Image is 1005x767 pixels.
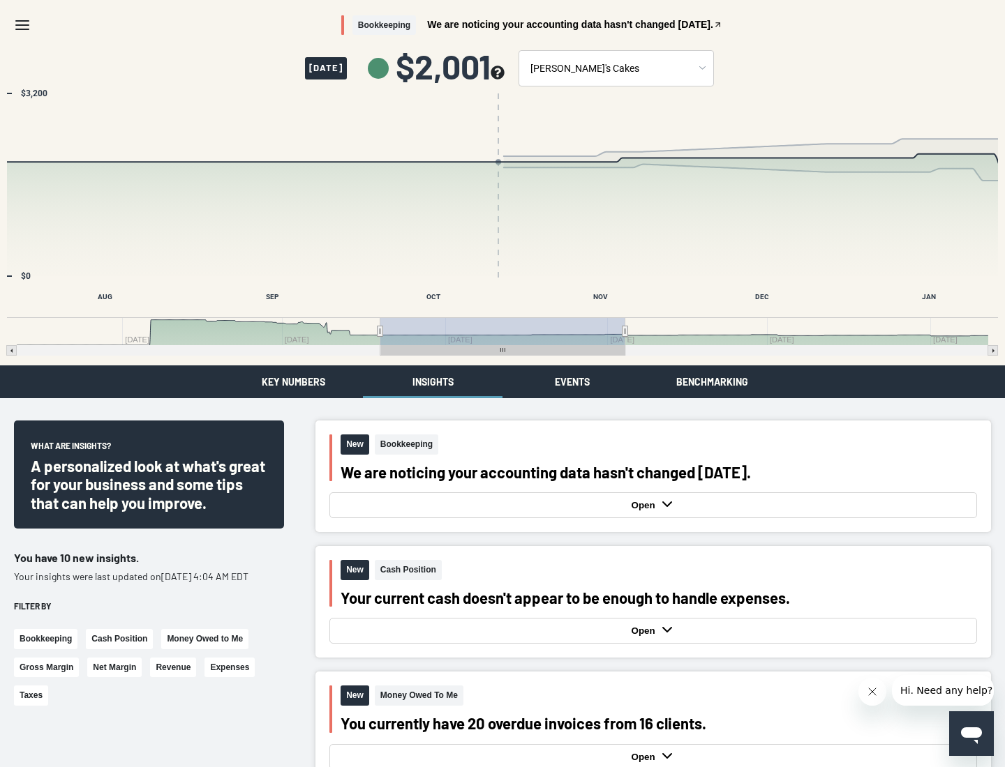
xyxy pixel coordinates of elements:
[922,293,936,301] text: JAN
[86,629,153,649] button: Cash Position
[150,658,196,678] button: Revenue
[14,658,79,678] button: Gross Margin
[363,365,502,398] button: Insights
[14,551,139,564] span: You have 10 new insights.
[161,629,248,649] button: Money Owed to Me
[341,560,369,580] span: New
[21,271,31,281] text: $0
[87,658,142,678] button: Net Margin
[375,685,463,706] span: Money Owed To Me
[315,420,991,532] button: NewBookkeepingWe are noticing your accounting data hasn't changed [DATE].Open
[341,434,369,455] span: New
[21,89,47,98] text: $3,200
[305,57,347,79] span: [DATE]
[341,463,977,481] div: We are noticing your accounting data hasn't changed [DATE].
[352,15,416,36] span: Bookkeeping
[14,570,284,584] p: Your insights were last updated on [DATE] 4:04 AM EDT
[632,752,659,762] strong: Open
[341,714,977,732] div: You currently have 20 overdue invoices from 16 clients.
[427,20,713,29] span: We are noticing your accounting data hasn't changed [DATE].
[755,293,769,301] text: DEC
[632,500,659,510] strong: Open
[396,50,505,83] span: $2,001
[375,434,438,455] span: Bookkeeping
[14,17,31,33] svg: Menu
[98,293,112,301] text: AUG
[223,365,363,398] button: Key Numbers
[315,546,991,658] button: NewCash PositionYour current cash doesn't appear to be enough to handle expenses.Open
[341,685,369,706] span: New
[642,365,782,398] button: Benchmarking
[426,293,440,301] text: OCT
[341,588,977,607] div: Your current cash doesn't appear to be enough to handle expenses.
[375,560,442,580] span: Cash Position
[341,15,722,36] button: BookkeepingWe are noticing your accounting data hasn't changed [DATE].
[892,675,994,706] iframe: Message from company
[14,629,77,649] button: Bookkeeping
[593,293,608,301] text: NOV
[14,685,48,706] button: Taxes
[204,658,255,678] button: Expenses
[949,711,994,756] iframe: Button to launch messaging window
[491,66,505,82] button: see more about your cashflow projection
[266,293,279,301] text: SEP
[14,600,284,612] div: Filter by
[632,625,659,636] strong: Open
[502,365,642,398] button: Events
[31,440,111,457] span: What are insights?
[31,457,267,512] div: A personalized look at what's great for your business and some tips that can help you improve.
[858,678,886,706] iframe: Close message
